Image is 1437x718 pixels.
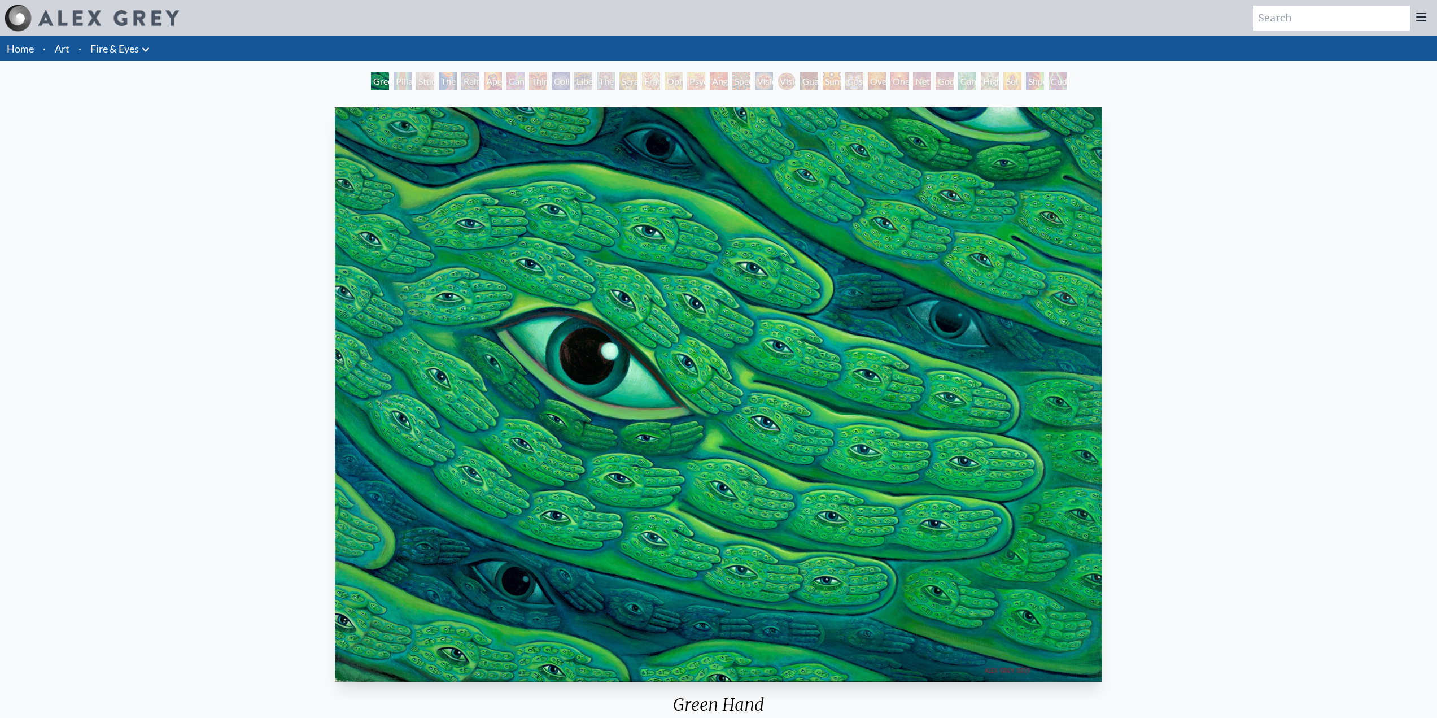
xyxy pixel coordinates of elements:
[732,72,750,90] div: Spectral Lotus
[529,72,547,90] div: Third Eye Tears of Joy
[1026,72,1044,90] div: Shpongled
[506,72,525,90] div: Cannabis Sutra
[890,72,909,90] div: One
[7,42,34,55] a: Home
[710,72,728,90] div: Angel Skin
[90,41,139,56] a: Fire & Eyes
[958,72,976,90] div: Cannafist
[778,72,796,90] div: Vision [PERSON_NAME]
[371,72,389,90] div: Green Hand
[55,41,69,56] a: Art
[1003,72,1021,90] div: Sol Invictus
[687,72,705,90] div: Psychomicrograph of a Fractal Paisley Cherub Feather Tip
[552,72,570,90] div: Collective Vision
[1049,72,1067,90] div: Cuddle
[461,72,479,90] div: Rainbow Eye Ripple
[913,72,931,90] div: Net of Being
[394,72,412,90] div: Pillar of Awareness
[665,72,683,90] div: Ophanic Eyelash
[484,72,502,90] div: Aperture
[823,72,841,90] div: Sunyata
[1253,6,1410,31] input: Search
[74,36,86,61] li: ·
[981,72,999,90] div: Higher Vision
[755,72,773,90] div: Vision Crystal
[800,72,818,90] div: Guardian of Infinite Vision
[574,72,592,90] div: Liberation Through Seeing
[439,72,457,90] div: The Torch
[642,72,660,90] div: Fractal Eyes
[38,36,50,61] li: ·
[619,72,637,90] div: Seraphic Transport Docking on the Third Eye
[845,72,863,90] div: Cosmic Elf
[936,72,954,90] div: Godself
[868,72,886,90] div: Oversoul
[416,72,434,90] div: Study for the Great Turn
[335,107,1102,682] img: Green-Hand-2023-Alex-Grey-watermarked.jpg
[597,72,615,90] div: The Seer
